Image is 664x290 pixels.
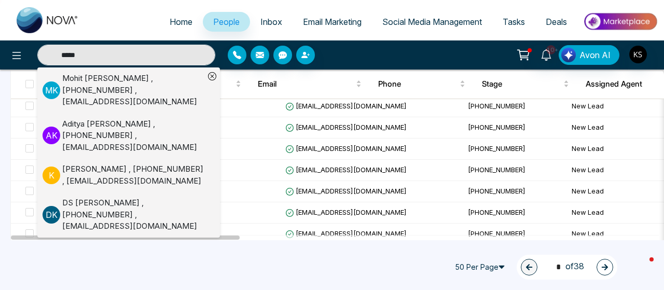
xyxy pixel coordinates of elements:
span: Email [258,78,354,90]
span: Home [170,17,192,27]
p: D K [43,206,60,224]
img: Nova CRM Logo [17,7,79,33]
div: [PERSON_NAME] , [PHONE_NUMBER] , [EMAIL_ADDRESS][DOMAIN_NAME] [62,163,204,187]
div: DS [PERSON_NAME] , [PHONE_NUMBER] , [EMAIL_ADDRESS][DOMAIN_NAME] [62,197,204,232]
span: [EMAIL_ADDRESS][DOMAIN_NAME] [285,229,407,238]
span: Inbox [260,17,282,27]
span: [PHONE_NUMBER] [468,102,525,110]
span: Deals [546,17,567,27]
a: Deals [535,12,577,32]
a: Email Marketing [293,12,372,32]
span: [PHONE_NUMBER] [468,165,525,174]
button: Avon AI [559,45,619,65]
a: Home [159,12,203,32]
span: Avon AI [579,49,611,61]
a: 10+ [534,45,559,63]
span: Email Marketing [303,17,362,27]
th: Stage [474,70,577,99]
p: M K [43,81,60,99]
span: People [213,17,240,27]
a: People [203,12,250,32]
span: Tasks [503,17,525,27]
span: [EMAIL_ADDRESS][DOMAIN_NAME] [285,123,407,131]
span: [PHONE_NUMBER] [468,208,525,216]
a: Inbox [250,12,293,32]
a: Tasks [492,12,535,32]
img: User Avatar [629,46,647,63]
p: A K [43,127,60,144]
div: Mohit [PERSON_NAME] , [PHONE_NUMBER] , [EMAIL_ADDRESS][DOMAIN_NAME] [62,73,204,108]
span: 50 Per Page [450,259,513,275]
th: Phone [370,70,474,99]
span: Stage [482,78,561,90]
span: of 38 [550,260,584,274]
span: [EMAIL_ADDRESS][DOMAIN_NAME] [285,144,407,153]
span: Phone [378,78,458,90]
iframe: Intercom live chat [629,255,654,280]
span: [PHONE_NUMBER] [468,144,525,153]
span: [EMAIL_ADDRESS][DOMAIN_NAME] [285,165,407,174]
span: [EMAIL_ADDRESS][DOMAIN_NAME] [285,208,407,216]
p: K [43,167,60,184]
span: [PHONE_NUMBER] [468,187,525,195]
span: 10+ [546,45,556,54]
span: Social Media Management [382,17,482,27]
span: [EMAIL_ADDRESS][DOMAIN_NAME] [285,102,407,110]
img: Lead Flow [561,48,576,62]
span: [PHONE_NUMBER] [468,123,525,131]
span: [PHONE_NUMBER] [468,229,525,238]
img: Market-place.gif [583,10,658,33]
th: Email [250,70,370,99]
a: Social Media Management [372,12,492,32]
div: Aditya [PERSON_NAME] , [PHONE_NUMBER] , [EMAIL_ADDRESS][DOMAIN_NAME] [62,118,204,154]
span: [EMAIL_ADDRESS][DOMAIN_NAME] [285,187,407,195]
